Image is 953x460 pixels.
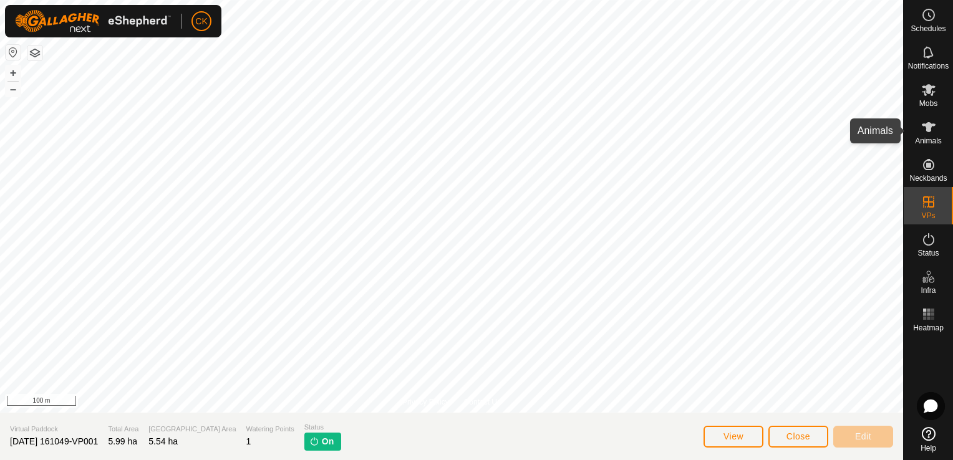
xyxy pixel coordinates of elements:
[919,100,937,107] span: Mobs
[10,424,98,434] span: Virtual Paddock
[309,436,319,446] img: turn-on
[904,422,953,457] a: Help
[6,65,21,80] button: +
[917,249,939,257] span: Status
[246,424,294,434] span: Watering Points
[704,426,763,448] button: View
[6,82,21,97] button: –
[768,426,828,448] button: Close
[833,426,893,448] button: Edit
[915,137,942,145] span: Animals
[921,444,936,452] span: Help
[15,10,171,32] img: Gallagher Logo
[908,62,949,70] span: Notifications
[108,424,138,434] span: Total Area
[402,396,449,408] a: Privacy Policy
[10,436,98,446] span: [DATE] 161049-VP001
[108,436,137,446] span: 5.99 ha
[786,431,810,441] span: Close
[911,25,946,32] span: Schedules
[909,175,947,182] span: Neckbands
[913,324,944,332] span: Heatmap
[723,431,743,441] span: View
[304,422,341,433] span: Status
[27,46,42,60] button: Map Layers
[195,15,207,28] span: CK
[148,424,236,434] span: [GEOGRAPHIC_DATA] Area
[464,396,501,408] a: Contact Us
[148,436,178,446] span: 5.54 ha
[322,435,334,448] span: On
[921,212,935,219] span: VPs
[6,45,21,60] button: Reset Map
[921,287,936,294] span: Infra
[855,431,871,441] span: Edit
[246,436,251,446] span: 1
